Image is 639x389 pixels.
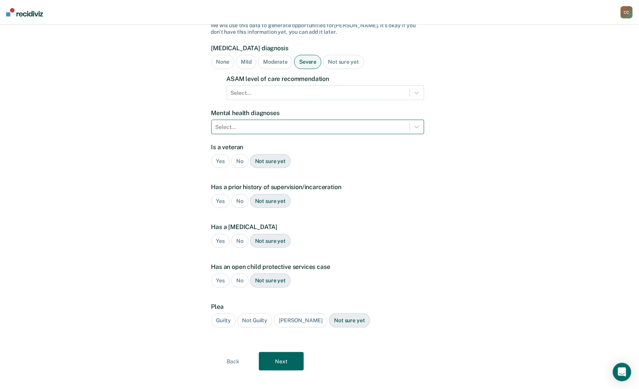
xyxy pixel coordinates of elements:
div: Not sure yet [323,55,364,69]
label: Is a veteran [211,143,424,151]
div: Not sure yet [329,313,370,328]
div: Not sure yet [250,154,291,168]
div: Mild [236,55,257,69]
div: No [231,274,249,288]
div: None [211,55,234,69]
div: Yes [211,274,230,288]
div: No [231,234,249,248]
div: Moderate [258,55,293,69]
div: No [231,154,249,168]
div: C C [621,6,633,18]
label: ASAM level of care recommendation [227,75,424,82]
label: Has a [MEDICAL_DATA] [211,223,424,231]
label: [MEDICAL_DATA] diagnosis [211,45,424,52]
div: Not sure yet [250,194,291,208]
div: Not sure yet [250,234,291,248]
div: Yes [211,154,230,168]
div: No [231,194,249,208]
div: Not sure yet [250,274,291,288]
div: Severe [294,55,321,69]
label: Has an open child protective services case [211,263,424,270]
div: Yes [211,234,230,248]
div: Open Intercom Messenger [613,363,631,381]
button: CC [621,6,633,18]
label: Has a prior history of supervision/incarceration [211,183,424,191]
img: Recidiviz [6,8,43,16]
div: Yes [211,194,230,208]
div: Guilty [211,313,236,328]
div: [PERSON_NAME] [274,313,328,328]
label: Mental health diagnoses [211,109,424,117]
button: Next [259,352,304,371]
button: Back [211,352,256,371]
div: Not Guilty [237,313,273,328]
label: Plea [211,303,424,310]
div: We will use this data to generate opportunities for [PERSON_NAME] . It's okay if you don't have t... [211,22,428,35]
